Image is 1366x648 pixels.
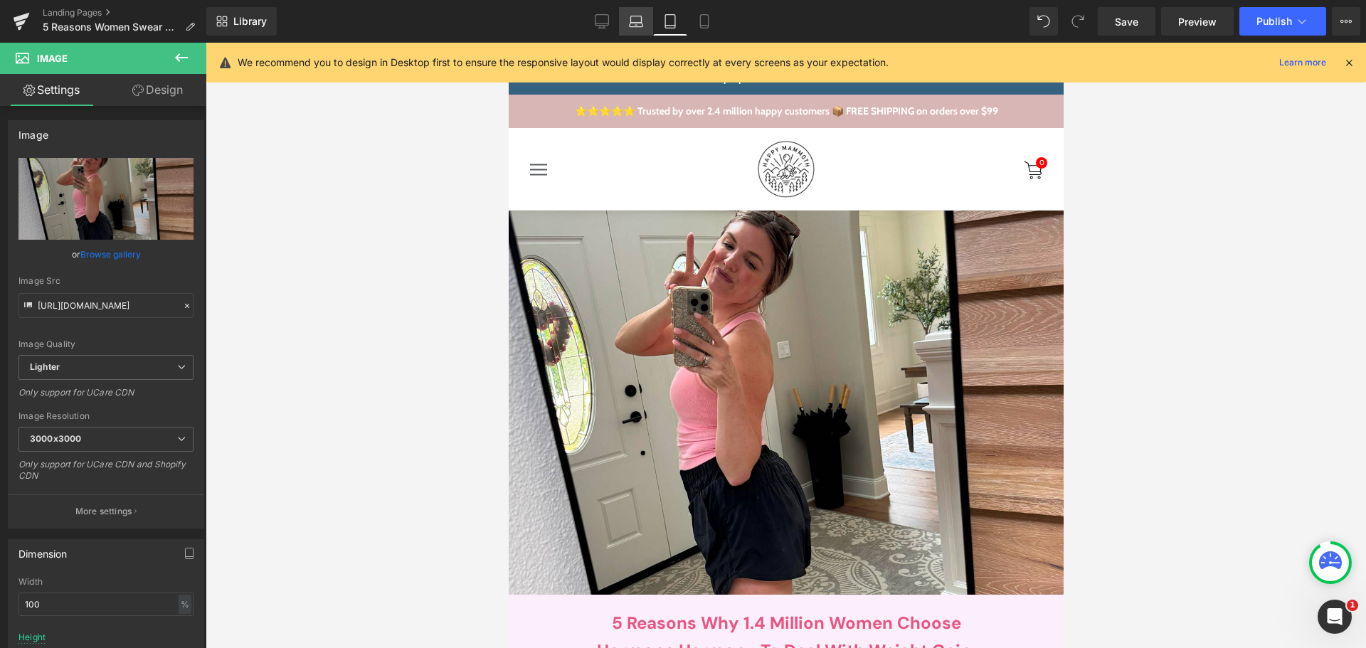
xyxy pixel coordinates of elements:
[18,247,194,262] div: or
[18,577,194,587] div: Width
[18,411,194,421] div: Image Resolution
[1347,600,1358,611] span: 1
[18,339,194,349] div: Image Quality
[43,21,179,33] span: 5 Reasons Women Swear by Hormone Harmony™
[18,276,194,286] div: Image Src
[1178,14,1217,29] span: Preview
[238,55,889,70] p: We recommend you to design in Desktop first to ensure the responsive layout would display correct...
[66,62,489,75] a: ⭐⭐⭐⭐⭐ Trusted by over 2.4 million happy customers 📦 FREE SHIPPING on orders over $99
[515,111,534,142] a: Open cart
[619,7,653,36] a: Laptop
[18,459,194,491] div: Only support for UCare CDN and Shopify CDN
[1161,7,1234,36] a: Preview
[1064,7,1092,36] button: Redo
[1318,600,1352,634] iframe: Intercom live chat
[83,569,472,647] b: 5 Reasons Why 1.4 Million Women Choose Hormone Harmony To Deal With Weight Gain, Mood Swings, And...
[18,540,68,560] div: Dimension
[179,595,191,614] div: %
[9,494,203,528] button: More settings
[1332,7,1360,36] button: More
[1029,7,1058,36] button: Undo
[585,7,619,36] a: Desktop
[1115,14,1138,29] span: Save
[527,115,539,126] span: 0
[18,593,194,616] input: auto
[30,361,60,372] b: Lighter
[687,7,721,36] a: Mobile
[106,74,209,106] a: Design
[18,632,46,642] div: Height
[75,505,132,518] p: More settings
[653,7,687,36] a: Tablet
[80,242,141,267] a: Browse gallery
[21,120,38,133] button: Open navigation
[233,15,267,28] span: Library
[1256,16,1292,27] span: Publish
[30,433,81,444] b: 3000x3000
[206,7,277,36] a: New Library
[416,12,544,39] span: Click To Start
[43,7,206,18] a: Landing Pages
[18,387,194,408] div: Only support for UCare CDN
[249,98,306,155] img: HM_Logo_Black_1.png
[37,53,68,64] span: Image
[18,121,48,141] div: Image
[18,293,194,318] input: Link
[1274,54,1332,71] a: Learn more
[1239,7,1326,36] button: Publish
